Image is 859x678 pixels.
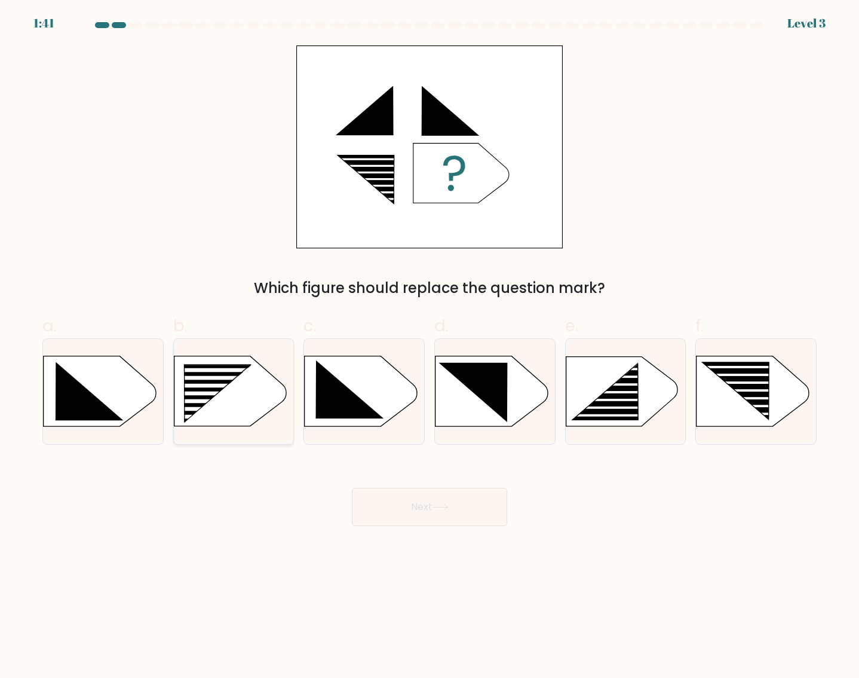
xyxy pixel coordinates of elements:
div: Level 3 [787,14,826,32]
span: c. [303,314,317,337]
span: a. [42,314,57,337]
div: Which figure should replace the question mark? [50,277,809,299]
span: e. [565,314,578,337]
span: b. [173,314,188,337]
span: d. [434,314,449,337]
div: 1:41 [33,14,54,32]
span: f. [695,314,704,337]
button: Next [352,488,507,526]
